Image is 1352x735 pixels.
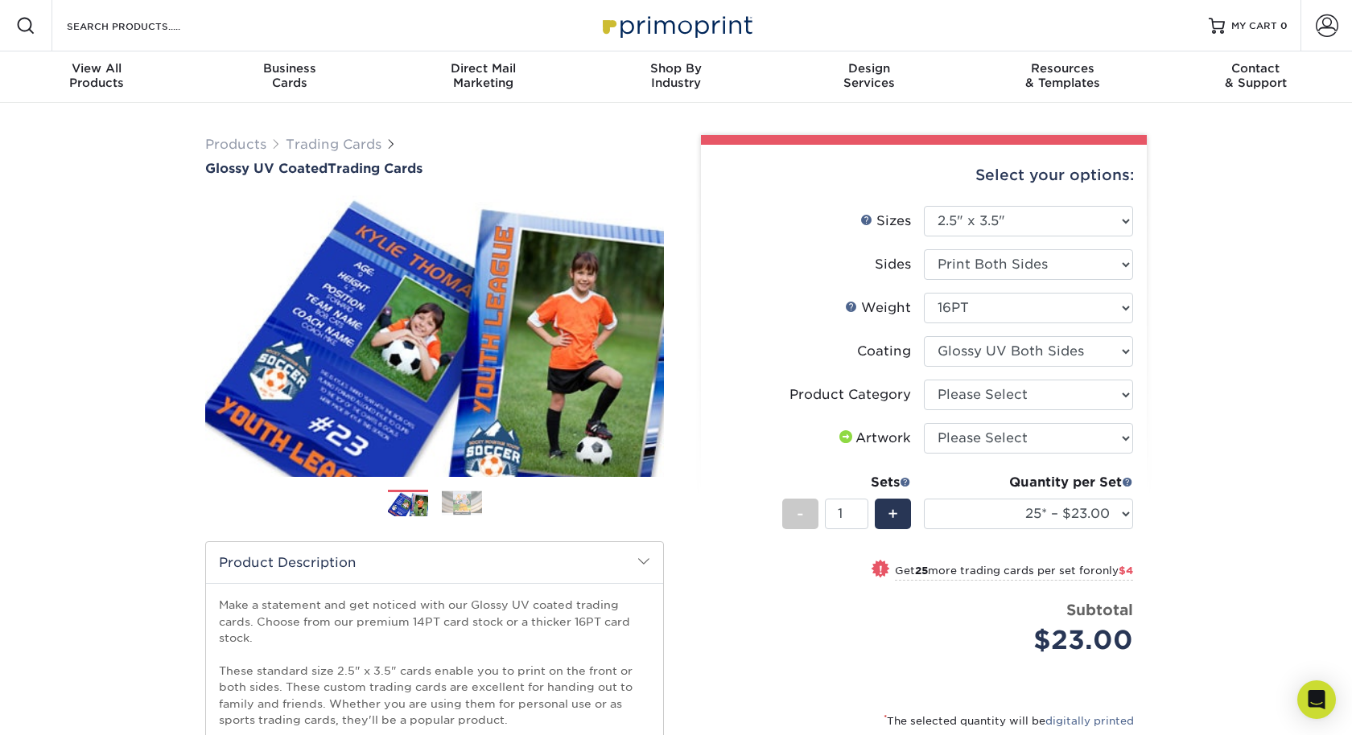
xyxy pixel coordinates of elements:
[1280,20,1288,31] span: 0
[1045,715,1134,727] a: digitally printed
[193,61,386,90] div: Cards
[388,491,428,518] img: Trading Cards 01
[1066,601,1133,618] strong: Subtotal
[579,61,773,90] div: Industry
[596,8,756,43] img: Primoprint
[1119,565,1133,577] span: $4
[789,385,911,404] div: Product Category
[773,61,966,90] div: Services
[386,51,579,103] a: Direct MailMarketing
[205,161,328,176] span: Glossy UV Coated
[1095,565,1133,577] span: only
[205,161,664,176] h1: Trading Cards
[1159,51,1352,103] a: Contact& Support
[1159,61,1352,76] span: Contact
[966,51,1159,103] a: Resources& Templates
[442,491,482,515] img: Trading Cards 02
[65,16,222,35] input: SEARCH PRODUCTS.....
[936,621,1133,659] div: $23.00
[714,145,1134,206] div: Select your options:
[860,211,911,231] div: Sizes
[205,161,664,176] a: Glossy UV CoatedTrading Cards
[884,715,1134,727] small: The selected quantity will be
[579,61,773,76] span: Shop By
[895,565,1133,581] small: Get more trading cards per set for
[879,561,883,578] span: !
[1231,19,1277,33] span: MY CART
[193,51,386,103] a: BusinessCards
[205,178,664,495] img: Glossy UV Coated 01
[966,61,1159,76] span: Resources
[924,473,1133,492] div: Quantity per Set
[773,51,966,103] a: DesignServices
[206,542,663,583] h2: Product Description
[1297,680,1336,719] div: Open Intercom Messenger
[386,61,579,90] div: Marketing
[579,51,773,103] a: Shop ByIndustry
[286,137,381,152] a: Trading Cards
[888,502,898,526] span: +
[845,298,911,318] div: Weight
[782,473,911,492] div: Sets
[915,565,928,577] strong: 25
[205,137,266,152] a: Products
[836,429,911,448] div: Artwork
[966,61,1159,90] div: & Templates
[193,61,386,76] span: Business
[875,255,911,274] div: Sides
[857,342,911,361] div: Coating
[773,61,966,76] span: Design
[797,502,804,526] span: -
[1159,61,1352,90] div: & Support
[386,61,579,76] span: Direct Mail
